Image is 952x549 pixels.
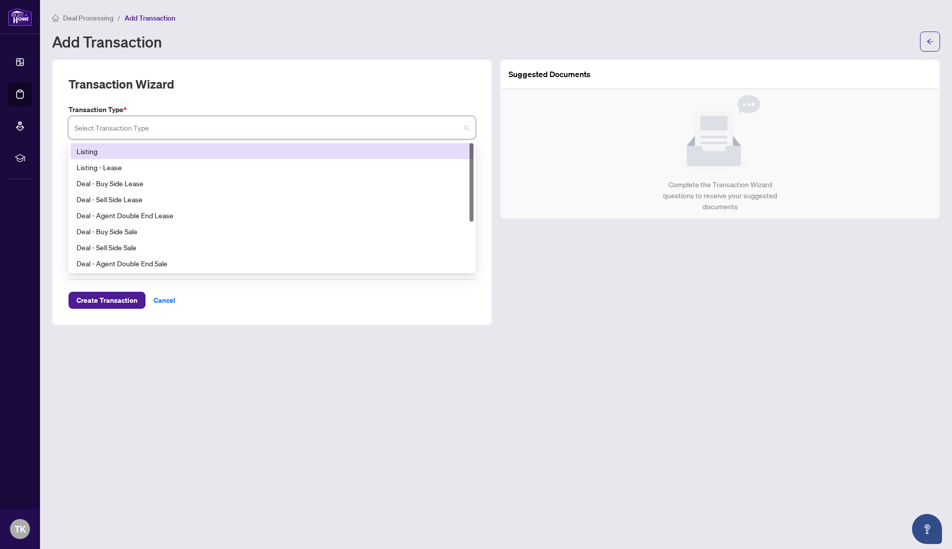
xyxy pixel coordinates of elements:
[76,242,467,253] div: Deal - Sell Side Sale
[926,38,933,45] span: arrow-left
[52,34,162,50] h1: Add Transaction
[76,162,467,173] div: Listing - Lease
[76,146,467,157] div: Listing
[76,226,467,237] div: Deal - Buy Side Sale
[652,179,788,212] div: Complete the Transaction Wizard questions to receive your suggested documents
[508,68,590,81] article: Suggested Documents
[912,514,942,544] button: Open asap
[70,223,473,239] div: Deal - Buy Side Sale
[8,8,32,26] img: logo
[70,175,473,191] div: Deal - Buy Side Lease
[145,292,183,309] button: Cancel
[76,194,467,205] div: Deal - Sell Side Lease
[124,14,175,23] span: Add Transaction
[68,76,174,92] h2: Transaction Wizard
[68,104,475,115] label: Transaction Type
[680,95,760,171] img: Null State Icon
[70,207,473,223] div: Deal - Agent Double End Lease
[68,292,145,309] button: Create Transaction
[76,210,467,221] div: Deal - Agent Double End Lease
[76,178,467,189] div: Deal - Buy Side Lease
[70,191,473,207] div: Deal - Sell Side Lease
[117,12,120,24] li: /
[14,522,26,536] span: TK
[70,255,473,271] div: Deal - Agent Double End Sale
[52,15,59,22] span: home
[63,14,113,23] span: Deal Processing
[153,292,175,308] span: Cancel
[70,159,473,175] div: Listing - Lease
[76,258,467,269] div: Deal - Agent Double End Sale
[76,292,137,308] span: Create Transaction
[70,143,473,159] div: Listing
[70,239,473,255] div: Deal - Sell Side Sale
